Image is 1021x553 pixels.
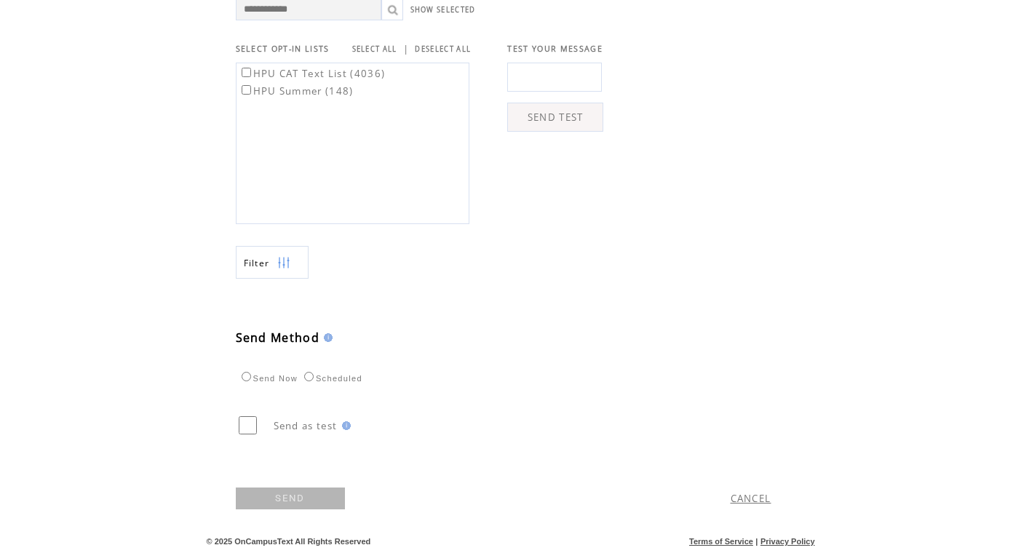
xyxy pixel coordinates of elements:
span: | [403,42,409,55]
label: HPU Summer (148) [239,84,354,98]
img: help.gif [319,333,333,342]
a: CANCEL [731,492,771,505]
a: Terms of Service [689,537,753,546]
input: Send Now [242,372,251,381]
img: filters.png [277,247,290,279]
a: SEND [236,488,345,509]
span: | [755,537,758,546]
a: Privacy Policy [760,537,815,546]
input: HPU Summer (148) [242,85,251,95]
a: DESELECT ALL [415,44,471,54]
span: © 2025 OnCampusText All Rights Reserved [207,537,371,546]
img: help.gif [338,421,351,430]
a: Filter [236,246,309,279]
a: SEND TEST [507,103,603,132]
a: SELECT ALL [352,44,397,54]
span: Show filters [244,257,270,269]
span: SELECT OPT-IN LISTS [236,44,330,54]
span: Send as test [274,419,338,432]
input: Scheduled [304,372,314,381]
span: Send Method [236,330,320,346]
input: HPU CAT Text List (4036) [242,68,251,77]
a: SHOW SELECTED [410,5,476,15]
label: Send Now [238,374,298,383]
span: TEST YOUR MESSAGE [507,44,603,54]
label: Scheduled [301,374,362,383]
label: HPU CAT Text List (4036) [239,67,386,80]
